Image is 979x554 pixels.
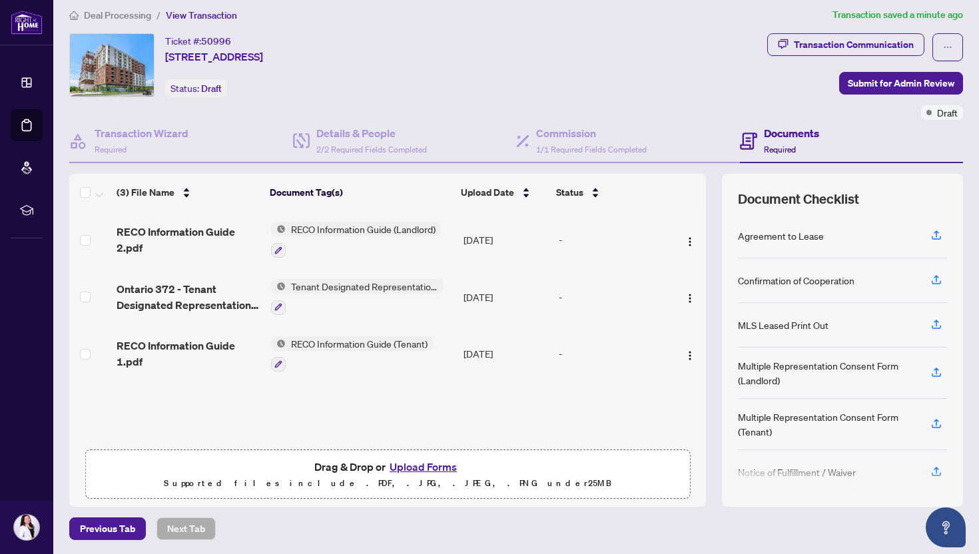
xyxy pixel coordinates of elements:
[832,7,963,23] article: Transaction saved a minute ago
[943,43,952,52] span: ellipsis
[69,517,146,540] button: Previous Tab
[738,410,915,439] div: Multiple Representation Consent Form (Tenant)
[271,279,444,315] button: Status IconTenant Designated Representation Agreement
[536,125,647,141] h4: Commission
[559,232,667,247] div: -
[86,450,689,499] span: Drag & Drop orUpload FormsSupported files include .PDF, .JPG, .JPEG, .PNG under25MB
[271,222,286,236] img: Status Icon
[794,34,914,55] div: Transaction Communication
[679,286,701,308] button: Logo
[559,290,667,304] div: -
[314,458,461,475] span: Drag & Drop or
[848,73,954,94] span: Submit for Admin Review
[738,228,824,243] div: Agreement to Lease
[117,338,260,370] span: RECO Information Guide 1.pdf
[264,174,456,211] th: Document Tag(s)
[94,475,681,491] p: Supported files include .PDF, .JPG, .JPEG, .PNG under 25 MB
[461,185,514,200] span: Upload Date
[458,268,553,326] td: [DATE]
[165,79,227,97] div: Status:
[456,174,550,211] th: Upload Date
[685,293,695,304] img: Logo
[111,174,264,211] th: (3) File Name
[117,224,260,256] span: RECO Information Guide 2.pdf
[764,125,819,141] h4: Documents
[70,34,154,97] img: IMG-W12360753_1.jpg
[165,49,263,65] span: [STREET_ADDRESS]
[458,211,553,268] td: [DATE]
[937,105,958,120] span: Draft
[556,185,583,200] span: Status
[84,9,151,21] span: Deal Processing
[286,222,441,236] span: RECO Information Guide (Landlord)
[316,144,427,154] span: 2/2 Required Fields Completed
[536,144,647,154] span: 1/1 Required Fields Completed
[738,318,828,332] div: MLS Leased Print Out
[286,279,444,294] span: Tenant Designated Representation Agreement
[157,517,216,540] button: Next Tab
[738,190,859,208] span: Document Checklist
[157,7,161,23] li: /
[551,174,669,211] th: Status
[201,83,222,95] span: Draft
[271,336,286,351] img: Status Icon
[458,326,553,383] td: [DATE]
[11,10,43,35] img: logo
[286,336,433,351] span: RECO Information Guide (Tenant)
[80,518,135,539] span: Previous Tab
[764,144,796,154] span: Required
[679,229,701,250] button: Logo
[839,72,963,95] button: Submit for Admin Review
[117,281,260,313] span: Ontario 372 - Tenant Designated Representation Agreement - Authority for Lease or Purchase 1.pdf
[679,343,701,364] button: Logo
[386,458,461,475] button: Upload Forms
[69,11,79,20] span: home
[271,336,433,372] button: Status IconRECO Information Guide (Tenant)
[767,33,924,56] button: Transaction Communication
[165,33,231,49] div: Ticket #:
[95,144,127,154] span: Required
[685,350,695,361] img: Logo
[166,9,237,21] span: View Transaction
[95,125,188,141] h4: Transaction Wizard
[559,346,667,361] div: -
[117,185,174,200] span: (3) File Name
[271,222,441,258] button: Status IconRECO Information Guide (Landlord)
[738,465,856,479] div: Notice of Fulfillment / Waiver
[926,507,966,547] button: Open asap
[201,35,231,47] span: 50996
[14,515,39,540] img: Profile Icon
[685,236,695,247] img: Logo
[738,358,915,388] div: Multiple Representation Consent Form (Landlord)
[271,279,286,294] img: Status Icon
[316,125,427,141] h4: Details & People
[738,273,854,288] div: Confirmation of Cooperation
